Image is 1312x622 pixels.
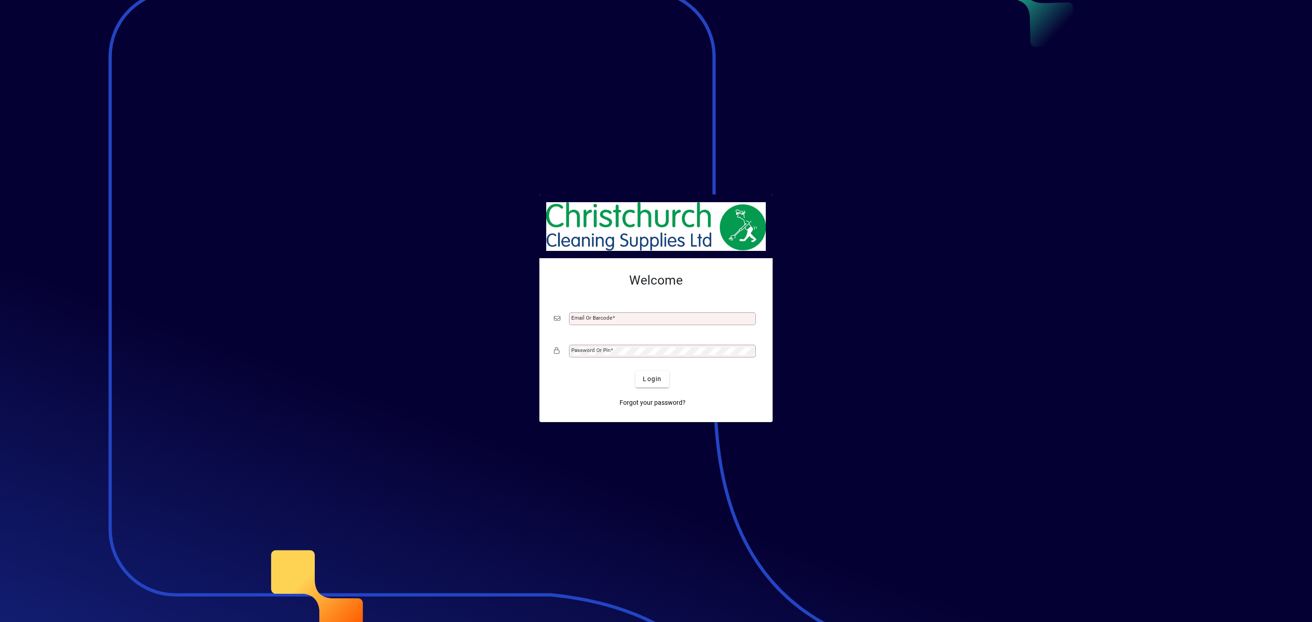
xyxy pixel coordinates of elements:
span: Login [643,374,661,384]
span: Forgot your password? [620,398,686,408]
h2: Welcome [554,273,758,288]
button: Login [635,371,669,387]
mat-label: Email or Barcode [571,315,612,321]
mat-label: Password or Pin [571,347,610,353]
a: Forgot your password? [616,395,689,411]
